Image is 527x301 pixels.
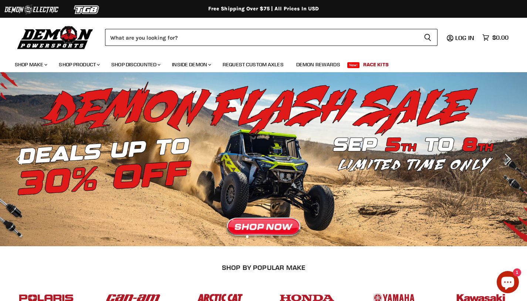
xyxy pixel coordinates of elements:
[13,152,28,167] button: Previous
[347,62,360,68] span: New!
[270,235,273,238] li: Page dot 4
[59,3,115,17] img: TGB Logo 2
[499,152,514,167] button: Next
[15,24,96,50] img: Demon Powersports
[9,57,52,72] a: Shop Make
[291,57,346,72] a: Demon Rewards
[106,57,165,72] a: Shop Discounted
[9,54,507,72] ul: Main menu
[166,57,216,72] a: Inside Demon
[479,32,512,43] a: $0.00
[9,264,518,271] h2: SHOP BY POPULAR MAKE
[358,57,394,72] a: Race Kits
[262,235,265,238] li: Page dot 3
[494,271,521,295] inbox-online-store-chat: Shopify online store chat
[105,29,438,46] form: Product
[455,34,474,41] span: Log in
[4,3,59,17] img: Demon Electric Logo 2
[53,57,104,72] a: Shop Product
[246,235,249,238] li: Page dot 1
[452,34,479,41] a: Log in
[492,34,509,41] span: $0.00
[418,29,438,46] button: Search
[254,235,257,238] li: Page dot 2
[278,235,281,238] li: Page dot 5
[217,57,289,72] a: Request Custom Axles
[105,29,418,46] input: Search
